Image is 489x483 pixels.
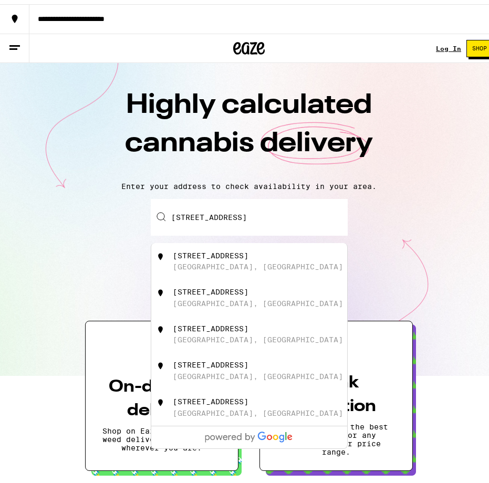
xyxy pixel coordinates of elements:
[173,331,343,340] div: [GEOGRAPHIC_DATA], [GEOGRAPHIC_DATA]
[11,178,487,186] p: Enter your address to check availability in your area.
[151,195,348,232] input: Enter your delivery address
[155,393,166,404] img: 2526 Oak Creek St
[6,7,76,16] span: Hi. Need any help?
[173,356,248,365] div: [STREET_ADDRESS]
[173,283,248,292] div: [STREET_ADDRESS]
[173,393,248,402] div: [STREET_ADDRESS]
[173,320,248,329] div: [STREET_ADDRESS]
[155,320,166,331] img: 2526 Oak Creek St
[85,317,238,467] button: On-demand deliveryShop on Eaze and get your weed delivered on demand, wherever you are.
[155,356,166,367] img: 2526 Oak Creek St
[472,41,487,47] span: Shop
[155,247,166,258] img: 2526 Oakcreek Street
[173,258,343,267] div: [GEOGRAPHIC_DATA], [GEOGRAPHIC_DATA]
[173,247,248,256] div: [STREET_ADDRESS]
[155,283,166,294] img: 2526 Oak Creek St
[173,368,343,376] div: [GEOGRAPHIC_DATA], [GEOGRAPHIC_DATA]
[436,41,461,48] a: Log In
[65,82,433,170] h1: Highly calculated cannabis delivery
[102,371,221,418] h3: On-demand delivery
[173,295,343,303] div: [GEOGRAPHIC_DATA], [GEOGRAPHIC_DATA]
[173,405,343,413] div: [GEOGRAPHIC_DATA], [GEOGRAPHIC_DATA]
[102,423,221,448] p: Shop on Eaze and get your weed delivered on demand, wherever you are.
